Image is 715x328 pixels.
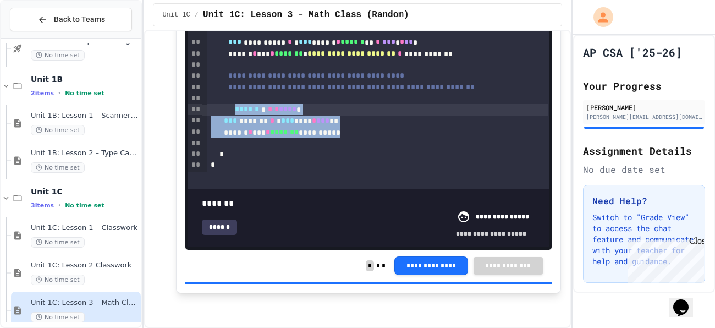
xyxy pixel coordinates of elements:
[624,236,704,283] iframe: chat widget
[31,312,85,322] span: No time set
[31,202,54,209] span: 3 items
[65,90,105,97] span: No time set
[195,10,199,19] span: /
[162,10,190,19] span: Unit 1C
[583,45,682,60] h1: AP CSA ['25-26]
[586,102,702,112] div: [PERSON_NAME]
[65,202,105,209] span: No time set
[203,8,409,21] span: Unit 1C: Lesson 3 – Math Class (Random)
[31,261,139,270] span: Unit 1C: Lesson 2 Classwork
[31,162,85,173] span: No time set
[583,78,705,94] h2: Your Progress
[31,223,139,233] span: Unit 1C: Lesson 1 – Classwork
[583,143,705,158] h2: Assignment Details
[31,125,85,135] span: No time set
[58,201,61,210] span: •
[592,212,696,267] p: Switch to "Grade View" to access the chat feature and communicate with your teacher for help and ...
[10,8,132,31] button: Back to Teams
[58,89,61,97] span: •
[669,284,704,317] iframe: chat widget
[31,149,139,158] span: Unit 1B: Lesson 2 – Type Casting
[592,194,696,207] h3: Need Help?
[31,187,139,196] span: Unit 1C
[31,275,85,285] span: No time set
[31,90,54,97] span: 2 items
[31,74,139,84] span: Unit 1B
[54,14,105,25] span: Back to Teams
[582,4,616,30] div: My Account
[31,237,85,248] span: No time set
[4,4,76,70] div: Chat with us now!Close
[31,111,139,121] span: Unit 1B: Lesson 1 – Scanner Class (Classwork & Homework)
[31,298,139,308] span: Unit 1C: Lesson 3 – Math Class (Random)
[586,113,702,121] div: [PERSON_NAME][EMAIL_ADDRESS][DOMAIN_NAME]
[583,163,705,176] div: No due date set
[31,50,85,61] span: No time set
